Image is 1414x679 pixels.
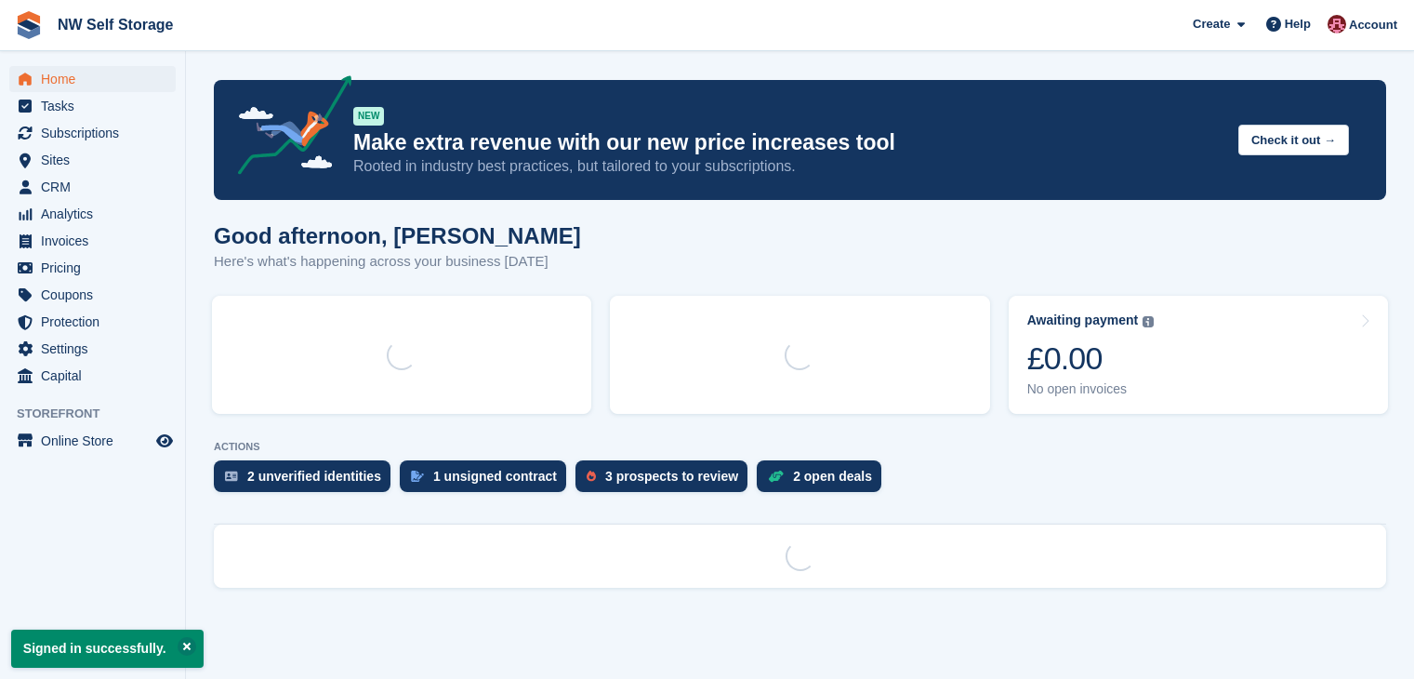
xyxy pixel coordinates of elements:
a: 1 unsigned contract [400,460,575,501]
a: menu [9,66,176,92]
span: Invoices [41,228,152,254]
a: menu [9,309,176,335]
a: 2 unverified identities [214,460,400,501]
img: prospect-51fa495bee0391a8d652442698ab0144808aea92771e9ea1ae160a38d050c398.svg [587,471,596,482]
img: contract_signature_icon-13c848040528278c33f63329250d36e43548de30e8caae1d1a13099fd9432cc5.svg [411,471,424,482]
img: price-adjustments-announcement-icon-8257ccfd72463d97f412b2fc003d46551f7dbcb40ab6d574587a9cd5c0d94... [222,75,352,181]
a: Preview store [153,430,176,452]
a: menu [9,201,176,227]
h1: Good afternoon, [PERSON_NAME] [214,223,581,248]
span: Account [1349,16,1397,34]
img: deal-1b604bf984904fb50ccaf53a9ad4b4a5d6e5aea283cecdc64d6e3604feb123c2.svg [768,470,784,483]
span: Online Store [41,428,152,454]
span: Storefront [17,405,185,423]
div: £0.00 [1027,339,1155,378]
a: menu [9,228,176,254]
a: menu [9,336,176,362]
p: Rooted in industry best practices, but tailored to your subscriptions. [353,156,1223,177]
img: stora-icon-8386f47178a22dfd0bd8f6a31ec36ba5ce8667c1dd55bd0f319d3a0aa187defe.svg [15,11,43,39]
span: CRM [41,174,152,200]
div: 1 unsigned contract [433,469,557,484]
a: menu [9,255,176,281]
span: Coupons [41,282,152,308]
span: Tasks [41,93,152,119]
a: 3 prospects to review [575,460,757,501]
a: menu [9,363,176,389]
img: Josh Vines [1328,15,1346,33]
div: NEW [353,107,384,126]
span: Help [1285,15,1311,33]
a: menu [9,147,176,173]
p: Here's what's happening across your business [DATE] [214,251,581,273]
a: menu [9,428,176,454]
span: Sites [41,147,152,173]
a: menu [9,120,176,146]
p: Signed in successfully. [11,630,204,668]
a: menu [9,93,176,119]
a: menu [9,282,176,308]
button: Check it out → [1238,125,1349,155]
a: Awaiting payment £0.00 No open invoices [1009,296,1388,414]
span: Subscriptions [41,120,152,146]
span: Capital [41,363,152,389]
span: Create [1193,15,1230,33]
img: icon-info-grey-7440780725fd019a000dd9b08b2336e03edf1995a4989e88bcd33f0948082b44.svg [1143,316,1154,327]
a: 2 open deals [757,460,891,501]
span: Analytics [41,201,152,227]
div: 3 prospects to review [605,469,738,484]
img: verify_identity-adf6edd0f0f0b5bbfe63781bf79b02c33cf7c696d77639b501bdc392416b5a36.svg [225,471,238,482]
span: Pricing [41,255,152,281]
div: Awaiting payment [1027,313,1139,328]
div: 2 unverified identities [247,469,381,484]
a: NW Self Storage [50,9,180,40]
a: menu [9,174,176,200]
p: ACTIONS [214,441,1386,453]
span: Protection [41,309,152,335]
span: Home [41,66,152,92]
div: 2 open deals [793,469,872,484]
p: Make extra revenue with our new price increases tool [353,129,1223,156]
div: No open invoices [1027,381,1155,397]
span: Settings [41,336,152,362]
